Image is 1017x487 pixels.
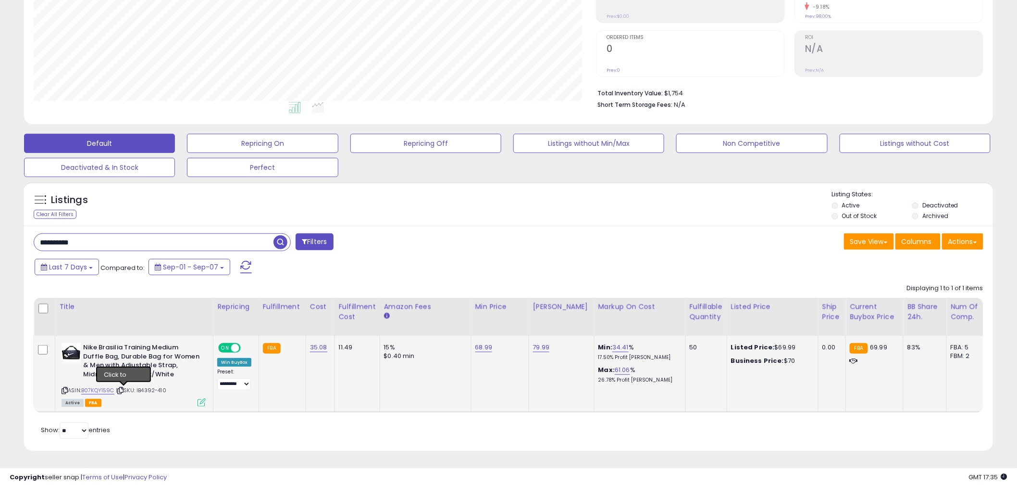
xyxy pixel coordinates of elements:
div: ASIN: [62,343,206,406]
label: Active [842,201,860,209]
div: $69.99 [731,343,811,352]
label: Deactivated [922,201,958,209]
div: Current Buybox Price [850,302,899,322]
b: Business Price: [731,356,784,365]
h5: Listings [51,193,88,207]
li: $1,754 [597,87,976,98]
div: 0.00 [822,343,838,352]
div: % [598,366,678,384]
b: Short Term Storage Fees: [597,101,672,109]
span: 69.99 [870,343,888,352]
button: Deactivated & In Stock [24,158,175,177]
div: Clear All Filters [34,210,76,219]
div: Ship Price [822,302,842,322]
div: Fulfillment [263,302,302,312]
small: Amazon Fees. [384,312,390,320]
div: Listed Price [731,302,814,312]
img: 41jsIOdTcYL._SL40_.jpg [62,343,81,362]
a: 61.06 [615,365,630,375]
span: All listings currently available for purchase on Amazon [62,399,84,407]
b: Min: [598,343,613,352]
div: $70 [731,357,811,365]
div: Cost [310,302,331,312]
div: Num of Comp. [951,302,986,322]
div: 50 [690,343,719,352]
div: Displaying 1 to 1 of 1 items [907,284,983,293]
span: 2025-09-15 17:35 GMT [969,473,1007,482]
div: Win BuyBox [217,358,251,367]
div: 15% [384,343,464,352]
span: Last 7 Days [49,262,87,272]
div: BB Share 24h. [907,302,943,322]
button: Repricing Off [350,134,501,153]
strong: Copyright [10,473,45,482]
span: Ordered Items [607,35,784,40]
a: Privacy Policy [124,473,167,482]
button: Listings without Min/Max [513,134,664,153]
a: 79.99 [533,343,550,352]
div: Repricing [217,302,255,312]
div: 11.49 [339,343,372,352]
span: FBA [85,399,101,407]
div: FBA: 5 [951,343,982,352]
b: Max: [598,365,615,374]
button: Actions [942,233,983,250]
p: Listing States: [832,190,993,199]
a: 34.41 [612,343,629,352]
div: [PERSON_NAME] [533,302,590,312]
h2: 0 [607,43,784,56]
a: B07KQY159C [81,386,114,395]
div: Fulfillment Cost [339,302,376,322]
span: Sep-01 - Sep-07 [163,262,218,272]
small: Prev: 98.00% [805,13,831,19]
span: ROI [805,35,983,40]
button: Filters [296,233,333,250]
div: Title [59,302,209,312]
div: 83% [907,343,939,352]
b: Nike Brasilia Training Medium Duffle Bag, Durable Bag for Women & Men with Adjustable Strap, Midn... [83,343,200,381]
button: Columns [895,233,941,250]
span: ON [219,344,231,352]
button: Default [24,134,175,153]
small: FBA [850,343,868,354]
p: 26.78% Profit [PERSON_NAME] [598,377,678,384]
button: Listings without Cost [840,134,991,153]
span: OFF [239,344,255,352]
label: Out of Stock [842,212,877,220]
label: Archived [922,212,948,220]
button: Last 7 Days [35,259,99,275]
b: Listed Price: [731,343,775,352]
button: Repricing On [187,134,338,153]
small: -9.18% [809,3,830,11]
span: Show: entries [41,425,110,435]
small: Prev: N/A [805,67,824,73]
div: Markup on Cost [598,302,682,312]
span: Compared to: [100,263,145,272]
div: Fulfillable Quantity [690,302,723,322]
small: Prev: 0 [607,67,620,73]
div: % [598,343,678,361]
div: Min Price [475,302,525,312]
button: Non Competitive [676,134,827,153]
div: $0.40 min [384,352,464,360]
div: Preset: [217,369,251,390]
button: Sep-01 - Sep-07 [149,259,230,275]
small: FBA [263,343,281,354]
div: FBM: 2 [951,352,982,360]
a: 68.99 [475,343,493,352]
a: Terms of Use [82,473,123,482]
a: 35.08 [310,343,327,352]
div: seller snap | | [10,473,167,482]
h2: N/A [805,43,983,56]
small: Prev: $0.00 [607,13,629,19]
p: 17.50% Profit [PERSON_NAME] [598,354,678,361]
th: The percentage added to the cost of goods (COGS) that forms the calculator for Min & Max prices. [594,298,685,336]
b: Total Inventory Value: [597,89,663,97]
span: Columns [902,237,932,246]
div: Amazon Fees [384,302,467,312]
button: Perfect [187,158,338,177]
span: N/A [674,100,685,109]
span: | SKU: IB4392-410 [116,386,166,394]
button: Save View [844,233,894,250]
